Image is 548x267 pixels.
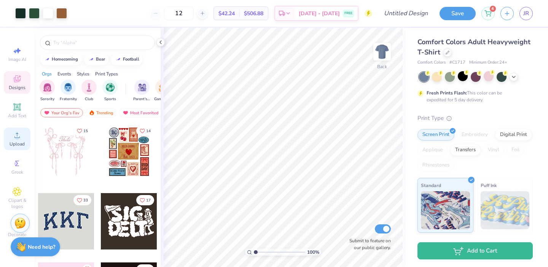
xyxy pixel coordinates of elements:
div: Orgs [42,70,52,77]
button: filter button [154,80,172,102]
img: most_fav.gif [44,110,50,115]
span: Standard [421,181,441,189]
div: Vinyl [483,144,504,156]
button: filter button [40,80,55,102]
div: Print Type [417,114,533,123]
img: Standard [421,191,470,229]
span: Comfort Colors [417,59,446,66]
img: most_fav.gif [123,110,129,115]
img: trend_line.gif [88,57,94,62]
img: Fraternity Image [64,83,72,92]
button: bear [84,54,108,65]
div: Events [57,70,71,77]
span: Comfort Colors Adult Heavyweight T-Shirt [417,37,530,57]
span: 14 [146,129,151,133]
div: filter for Fraternity [60,80,77,102]
div: filter for Club [81,80,97,102]
span: FREE [344,11,352,16]
a: JR [519,7,533,20]
span: Decorate [8,232,26,238]
img: trend_line.gif [115,57,121,62]
img: Parent's Weekend Image [138,83,147,92]
div: Applique [417,144,448,156]
div: Styles [77,70,89,77]
strong: Need help? [28,243,55,251]
span: Add Text [8,113,26,119]
img: Sorority Image [43,83,52,92]
button: filter button [81,80,97,102]
span: $42.24 [218,10,235,18]
img: Club Image [85,83,93,92]
button: Like [136,195,154,205]
button: Like [73,126,91,136]
strong: Fresh Prints Flash: [427,90,467,96]
span: Upload [10,141,25,147]
div: Most Favorited [119,108,162,117]
input: Untitled Design [378,6,434,21]
img: Sports Image [106,83,115,92]
span: [DATE] - [DATE] [299,10,340,18]
div: filter for Sports [102,80,118,102]
input: Try "Alpha" [53,39,150,46]
button: Add to Cart [417,242,533,259]
div: Your Org's Fav [40,108,83,117]
div: Print Types [95,70,118,77]
div: Trending [85,108,117,117]
span: Clipart & logos [4,197,30,209]
img: trending.gif [89,110,95,115]
div: Back [377,63,387,70]
span: Fraternity [60,96,77,102]
div: football [123,57,139,61]
input: – – [164,6,194,20]
button: filter button [60,80,77,102]
button: homecoming [40,54,81,65]
span: 17 [146,198,151,202]
span: Image AI [8,56,26,62]
span: $506.88 [244,10,263,18]
img: Puff Ink [481,191,530,229]
button: Like [73,195,91,205]
button: filter button [102,80,118,102]
img: trend_line.gif [44,57,50,62]
div: Screen Print [417,129,454,141]
span: Sorority [40,96,54,102]
span: Greek [11,169,23,175]
span: 15 [83,129,88,133]
img: Game Day Image [159,83,167,92]
div: Embroidery [457,129,493,141]
span: Club [85,96,93,102]
span: JR [523,9,529,18]
span: Sports [104,96,116,102]
div: filter for Sorority [40,80,55,102]
span: Game Day [154,96,172,102]
div: Transfers [450,144,481,156]
span: 33 [83,198,88,202]
div: filter for Parent's Weekend [133,80,151,102]
div: Digital Print [495,129,532,141]
span: Designs [9,85,25,91]
span: 4 [490,6,496,12]
span: Minimum Order: 24 + [469,59,507,66]
span: Parent's Weekend [133,96,151,102]
span: 100 % [307,249,319,256]
button: football [111,54,143,65]
div: filter for Game Day [154,80,172,102]
div: bear [96,57,105,61]
label: Submit to feature on our public gallery. [345,237,391,251]
div: Rhinestones [417,160,454,171]
span: # C1717 [449,59,465,66]
button: Save [440,7,476,20]
button: filter button [133,80,151,102]
img: Back [374,44,390,59]
div: This color can be expedited for 5 day delivery. [427,90,520,103]
div: homecoming [52,57,78,61]
span: Puff Ink [481,181,497,189]
div: Foil [507,144,524,156]
button: Like [136,126,154,136]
